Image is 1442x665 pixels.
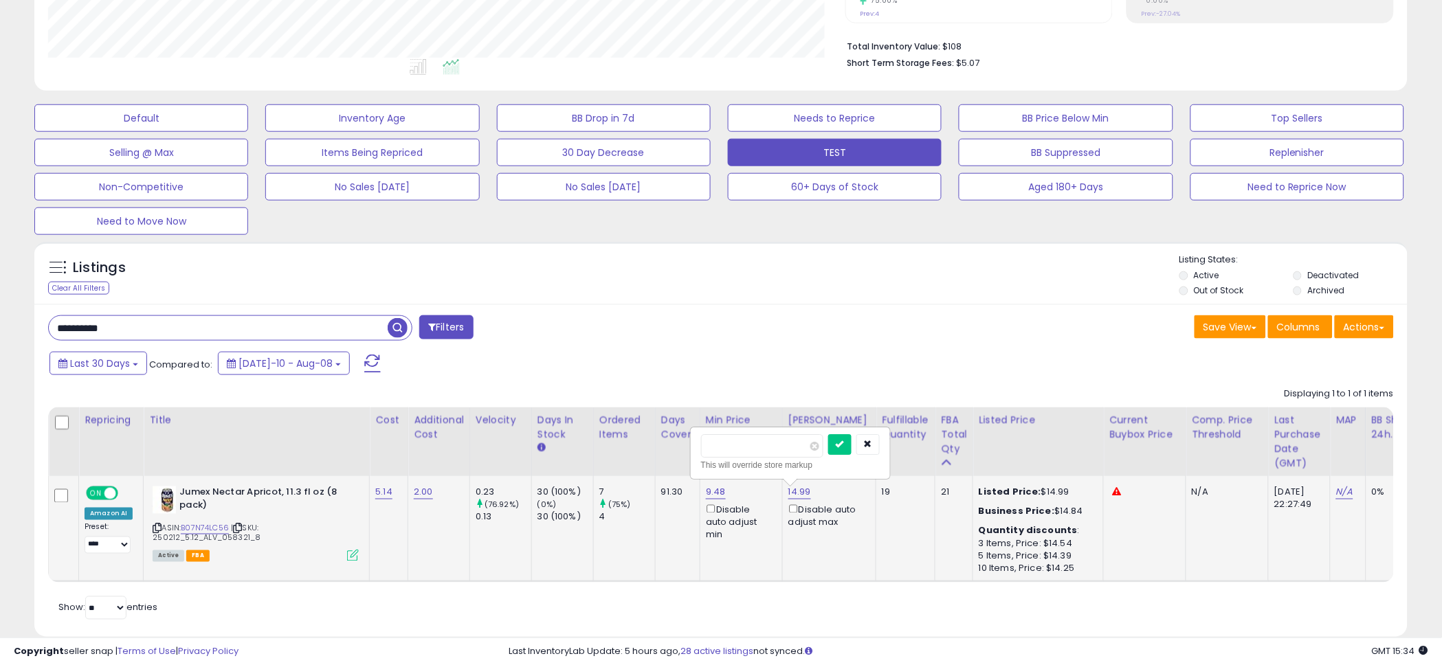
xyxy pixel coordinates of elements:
label: Archived [1308,284,1345,296]
button: Save View [1195,315,1266,339]
a: Privacy Policy [178,644,239,657]
div: Additional Cost [414,413,464,442]
span: Compared to: [149,358,212,371]
span: [DATE]-10 - Aug-08 [239,357,333,370]
div: Fulfillable Quantity [882,413,929,442]
div: Listed Price [979,413,1098,427]
button: No Sales [DATE] [265,173,479,201]
a: 9.48 [706,486,726,499]
label: Out of Stock [1194,284,1244,296]
div: Days In Stock [537,413,588,442]
button: Need to Reprice Now [1190,173,1404,201]
label: Deactivated [1308,269,1360,281]
div: 30 (100%) [537,511,593,523]
b: Business Price: [979,505,1054,518]
li: $108 [847,37,1384,54]
div: Displaying 1 to 1 of 1 items [1285,387,1394,401]
button: BB Suppressed [959,139,1173,166]
span: ON [87,488,104,499]
div: [DATE] 22:27:49 [1274,486,1320,511]
b: Quantity discounts [979,524,1078,537]
div: [PERSON_NAME] [788,413,870,427]
a: 14.99 [788,486,811,499]
button: Inventory Age [265,104,479,132]
div: Cost [375,413,402,427]
span: $5.07 [957,56,980,69]
div: Ordered Items [599,413,650,442]
div: Disable auto adjust min [706,502,772,541]
button: Items Being Repriced [265,139,479,166]
div: 7 [599,486,655,499]
small: Days In Stock. [537,442,546,454]
b: Total Inventory Value: [847,41,941,52]
div: Repricing [85,413,137,427]
div: Current Buybox Price [1109,413,1180,442]
a: B07N74LC56 [181,523,229,534]
strong: Copyright [14,644,64,657]
div: seller snap | | [14,645,239,658]
div: ASIN: [153,486,359,560]
small: (75%) [608,499,631,510]
div: MAP [1336,413,1360,427]
div: Min Price [706,413,777,427]
button: Selling @ Max [34,139,248,166]
button: Aged 180+ Days [959,173,1173,201]
span: Show: entries [58,601,157,614]
div: Comp. Price Threshold [1192,413,1263,442]
div: Last InventoryLab Update: 5 hours ago, not synced. [509,645,1428,658]
div: Velocity [476,413,526,427]
div: Title [149,413,364,427]
div: 3 Items, Price: $14.54 [979,538,1093,550]
span: | SKU: 250212_5.12_ALV_058321_8 [153,523,260,543]
div: 21 [941,486,962,499]
div: N/A [1192,486,1258,499]
button: 30 Day Decrease [497,139,711,166]
button: TEST [728,139,942,166]
div: 0% [1372,486,1417,499]
div: Amazon AI [85,508,133,520]
small: (76.92%) [485,499,519,510]
button: Actions [1335,315,1394,339]
label: Active [1194,269,1219,281]
span: OFF [116,488,138,499]
div: : [979,525,1093,537]
div: 0.13 [476,511,531,523]
button: Replenisher [1190,139,1404,166]
button: Need to Move Now [34,207,248,235]
button: [DATE]-10 - Aug-08 [218,352,350,375]
img: 41R7ZnoAsbL._SL40_.jpg [153,486,176,514]
a: Terms of Use [118,644,176,657]
button: Top Sellers [1190,104,1404,132]
button: Default [34,104,248,132]
button: Needs to Reprice [728,104,942,132]
b: Short Term Storage Fees: [847,57,955,69]
button: No Sales [DATE] [497,173,711,201]
b: Jumex Nectar Apricot, 11.3 fl oz (8 pack) [179,486,346,515]
div: 30 (100%) [537,486,593,499]
div: 4 [599,511,655,523]
a: 2.00 [414,486,433,499]
button: Last 30 Days [49,352,147,375]
span: Columns [1277,320,1320,334]
small: (0%) [537,499,557,510]
div: This will override store markup [701,458,880,472]
div: Last Purchase Date (GMT) [1274,413,1324,471]
span: 2025-09-8 15:34 GMT [1372,644,1428,657]
div: BB Share 24h. [1372,413,1422,442]
div: Preset: [85,523,133,554]
div: 19 [882,486,924,499]
button: BB Drop in 7d [497,104,711,132]
div: 0.23 [476,486,531,499]
h5: Listings [73,258,126,278]
small: Prev: -27.04% [1142,10,1181,18]
div: Days Cover [661,413,694,442]
b: Listed Price: [979,486,1041,499]
button: 60+ Days of Stock [728,173,942,201]
span: Last 30 Days [70,357,130,370]
a: 28 active listings [680,644,753,657]
div: $14.84 [979,506,1093,518]
small: Prev: 4 [861,10,880,18]
div: Disable auto adjust max [788,502,865,529]
div: 10 Items, Price: $14.25 [979,563,1093,575]
div: 5 Items, Price: $14.39 [979,550,1093,563]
